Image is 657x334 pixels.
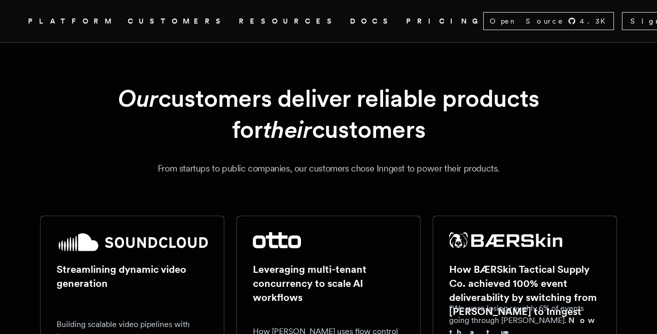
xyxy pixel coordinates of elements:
[239,15,338,28] button: RESOURCES
[118,84,158,113] em: Our
[350,15,394,28] a: DOCS
[28,15,116,28] button: PLATFORM
[64,83,593,145] h1: customers deliver reliable products for customers
[449,232,562,248] img: BÆRSkin Tactical Supply Co.
[406,15,483,28] a: PRICING
[253,232,301,248] img: Otto
[580,16,611,26] span: 4.3 K
[449,262,600,318] h2: How BÆRSkin Tactical Supply Co. achieved 100% event deliverability by switching from [PERSON_NAME...
[57,232,208,252] img: SoundCloud
[57,262,208,290] h2: Streamlining dynamic video generation
[40,161,617,176] p: From startups to public companies, our customers chose Inngest to power their products.
[263,115,312,144] em: their
[490,16,564,26] span: Open Source
[128,15,227,28] a: CUSTOMERS
[253,262,404,304] h2: Leveraging multi-tenant concurrency to scale AI workflows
